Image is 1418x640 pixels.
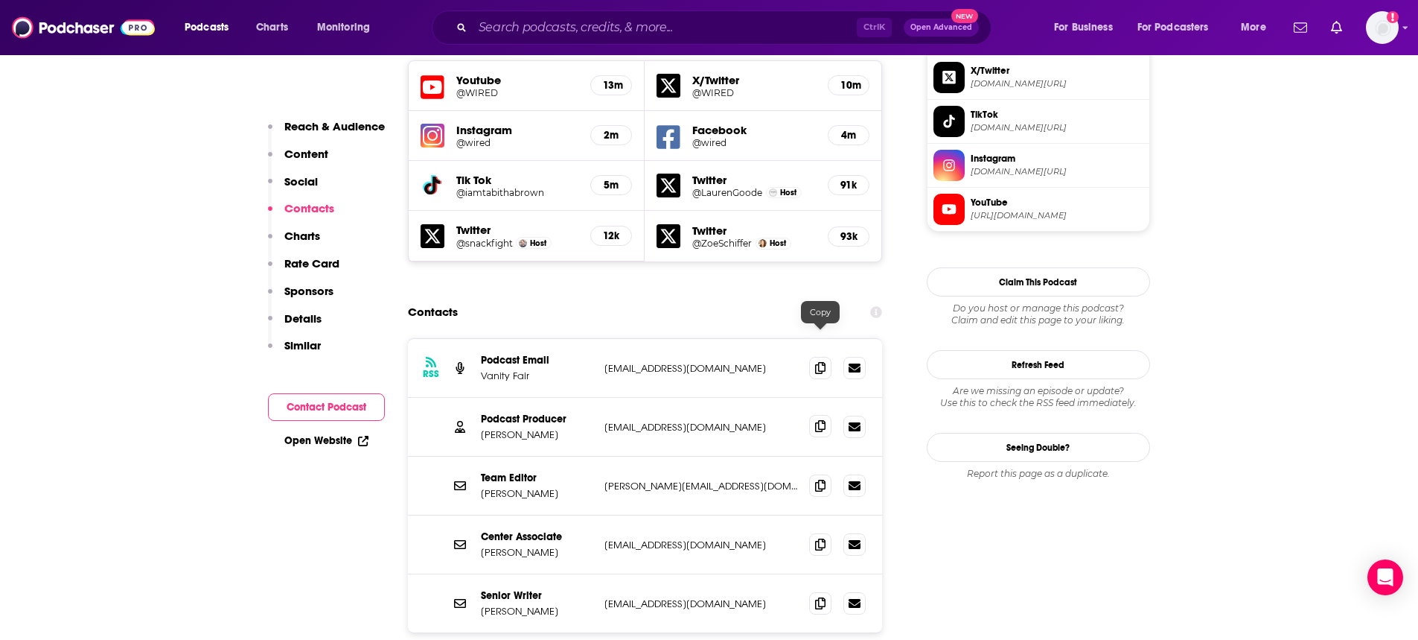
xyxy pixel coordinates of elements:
[456,123,579,137] h5: Instagram
[910,24,972,31] span: Open Advanced
[284,201,334,215] p: Contacts
[456,173,579,187] h5: Tik Tok
[1366,11,1399,44] span: Logged in as RiverheadPublicity
[284,284,333,298] p: Sponsors
[927,267,1150,297] button: Claim This Podcast
[456,238,513,249] a: @snackfight
[268,338,321,366] button: Similar
[1054,17,1113,38] span: For Business
[927,433,1150,462] a: Seeing Double?
[12,13,155,42] img: Podchaser - Follow, Share and Rate Podcasts
[1366,11,1399,44] button: Show profile menu
[246,16,297,39] a: Charts
[840,230,857,243] h5: 93k
[481,530,593,543] p: Center Associate
[456,223,579,237] h5: Twitter
[692,123,816,137] h5: Facebook
[481,546,593,559] p: [PERSON_NAME]
[1366,11,1399,44] img: User Profile
[971,210,1143,221] span: https://www.youtube.com/@WIRED
[933,194,1143,225] a: YouTube[URL][DOMAIN_NAME]
[284,311,322,326] p: Details
[456,137,579,148] h5: @wired
[927,468,1150,480] div: Report this page as a duplicate.
[481,370,593,382] p: Vanity Fair
[456,73,579,87] h5: Youtube
[174,16,248,39] button: open menu
[268,311,322,339] button: Details
[927,385,1150,409] div: Are we missing an episode or update? Use this to check the RSS feed immediately.
[692,73,816,87] h5: X/Twitter
[692,238,752,249] a: @ZoeSchiffer
[481,354,593,367] p: Podcast Email
[268,284,333,311] button: Sponsors
[1367,560,1403,595] div: Open Intercom Messenger
[481,605,593,618] p: [PERSON_NAME]
[927,302,1150,314] span: Do you host or manage this podcast?
[603,79,619,92] h5: 13m
[692,173,816,187] h5: Twitter
[770,238,786,248] span: Host
[971,64,1143,77] span: X/Twitter
[268,119,385,147] button: Reach & Audience
[481,487,593,500] p: [PERSON_NAME]
[857,18,892,37] span: Ctrl K
[758,239,767,247] img: Zoë Schiffer
[284,229,320,243] p: Charts
[284,434,368,447] a: Open Website
[604,362,798,375] p: [EMAIL_ADDRESS][DOMAIN_NAME]
[284,119,385,133] p: Reach & Audience
[971,78,1143,89] span: twitter.com/WIRED
[840,179,857,191] h5: 91k
[473,16,857,39] input: Search podcasts, credits, & more...
[456,87,579,98] a: @WIRED
[1387,11,1399,23] svg: Add a profile image
[268,201,334,229] button: Contacts
[1241,17,1266,38] span: More
[284,338,321,352] p: Similar
[951,9,978,23] span: New
[927,350,1150,379] button: Refresh Feed
[446,10,1006,45] div: Search podcasts, credits, & more...
[1044,16,1131,39] button: open menu
[769,188,777,197] img: Lauren Goode
[456,187,579,198] a: @iamtabithabrown
[840,129,857,142] h5: 4m
[1230,16,1285,39] button: open menu
[268,229,320,256] button: Charts
[256,17,288,38] span: Charts
[284,147,328,161] p: Content
[840,79,857,92] h5: 10m
[971,122,1143,133] span: tiktok.com/@iamtabithabrown
[692,224,816,238] h5: Twitter
[481,413,593,425] p: Podcast Producer
[481,472,593,484] p: Team Editor
[927,302,1150,326] div: Claim and edit this page to your liking.
[933,150,1143,181] a: Instagram[DOMAIN_NAME][URL]
[692,187,762,198] a: @LaurenGoode
[268,174,318,202] button: Social
[971,108,1143,121] span: TikTok
[268,256,339,284] button: Rate Card
[801,301,840,323] div: Copy
[284,256,339,270] p: Rate Card
[933,106,1143,137] a: TikTok[DOMAIN_NAME][URL]
[603,229,619,242] h5: 12k
[692,87,816,98] a: @WIRED
[519,239,527,247] img: Michael Calore
[1288,15,1313,40] a: Show notifications dropdown
[971,152,1143,165] span: Instagram
[408,298,458,326] h2: Contacts
[604,539,798,551] p: [EMAIL_ADDRESS][DOMAIN_NAME]
[692,137,816,148] a: @wired
[481,589,593,602] p: Senior Writer
[530,238,546,248] span: Host
[603,179,619,191] h5: 5m
[603,129,619,142] h5: 2m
